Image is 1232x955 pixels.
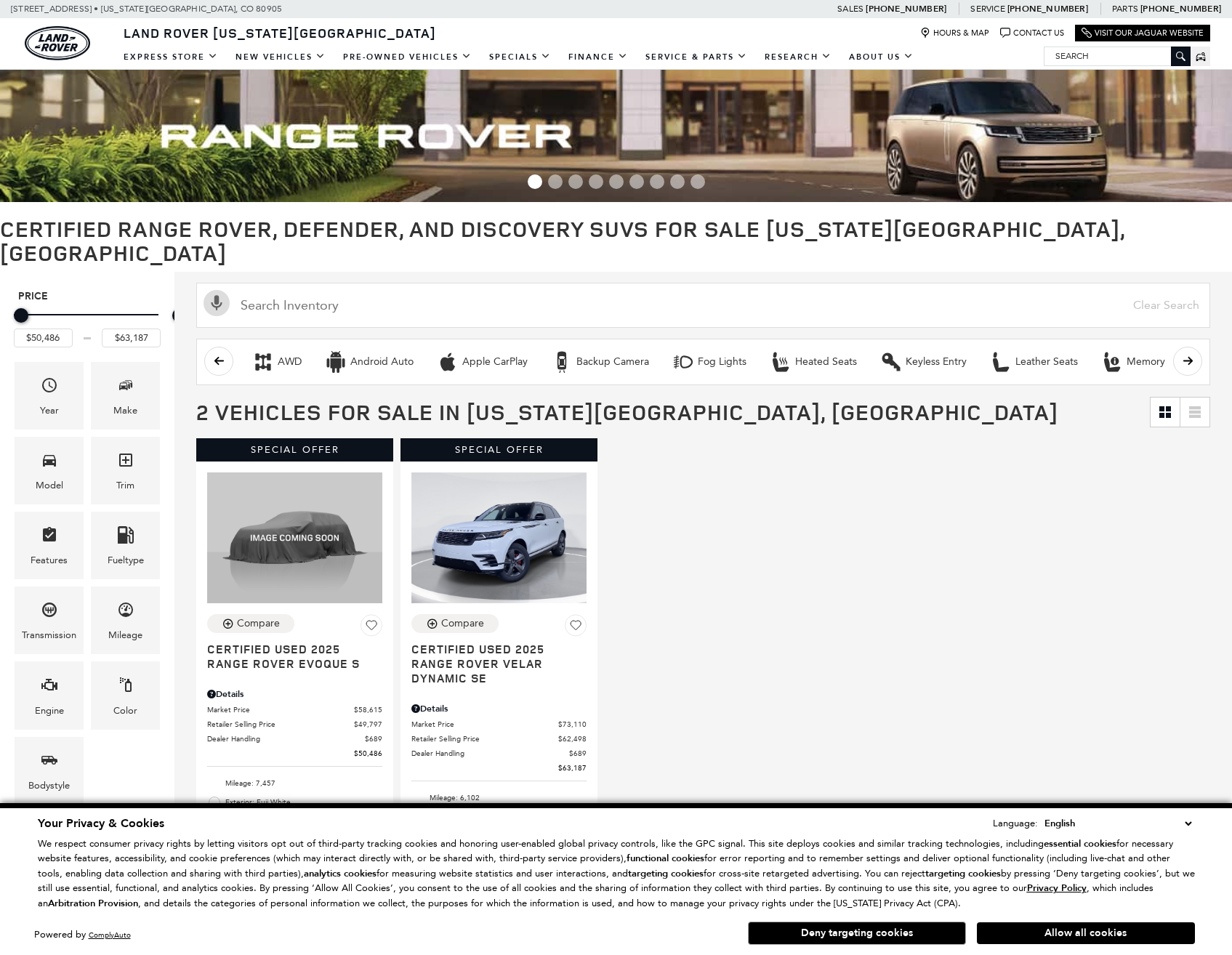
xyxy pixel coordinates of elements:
a: land-rover [25,26,90,60]
a: Dealer Handling $689 [207,733,382,744]
div: Color [113,703,137,719]
input: Maximum [102,329,161,347]
a: $63,187 [411,762,587,773]
div: YearYear [15,362,84,430]
strong: targeting cookies [925,867,1001,880]
div: Model [36,477,63,493]
div: ModelModel [15,437,84,504]
div: Android Auto [325,351,347,373]
div: Android Auto [350,355,414,368]
button: Backup CameraBackup Camera [543,347,657,377]
div: Apple CarPlay [437,351,459,373]
div: Features [31,552,68,568]
u: Privacy Policy [1027,882,1087,895]
button: AWDAWD [244,347,310,377]
span: Go to slide 5 [609,174,624,189]
a: Service & Parts [637,44,756,70]
a: Visit Our Jaguar Website [1082,28,1204,39]
span: $689 [365,733,382,744]
span: Engine [41,672,58,702]
span: Land Rover [US_STATE][GEOGRAPHIC_DATA] [124,24,436,41]
div: Pricing Details - Range Rover Velar Dynamic SE [411,702,587,715]
a: EXPRESS STORE [115,44,227,70]
button: Allow all cookies [977,922,1195,944]
div: EngineEngine [15,661,84,729]
div: ColorColor [91,661,160,729]
button: Compare Vehicle [207,614,294,633]
div: Keyless Entry [906,355,967,368]
span: Retailer Selling Price [207,719,354,730]
img: 2025 Land Rover Range Rover Velar Dynamic SE [411,472,587,603]
img: Land Rover [25,26,90,60]
a: Dealer Handling $689 [411,748,587,759]
strong: targeting cookies [628,867,704,880]
span: Retailer Selling Price [411,733,558,744]
div: Make [113,403,137,419]
span: Go to slide 4 [589,174,603,189]
span: Dealer Handling [207,733,365,744]
a: Retailer Selling Price $62,498 [411,733,587,744]
button: Compare Vehicle [411,614,499,633]
div: Backup Camera [551,351,573,373]
div: Trim [116,477,134,493]
div: Keyless Entry [880,351,902,373]
nav: Main Navigation [115,44,922,70]
span: Year [41,373,58,403]
span: $58,615 [354,704,382,715]
select: Language Select [1041,815,1195,831]
a: ComplyAuto [89,930,131,940]
a: Certified Used 2025Range Rover Velar Dynamic SE [411,642,587,685]
span: Certified Used 2025 [411,642,576,656]
div: Mileage [108,627,142,643]
a: New Vehicles [227,44,334,70]
a: Certified Used 2025Range Rover Evoque S [207,642,382,671]
div: Fog Lights [672,351,694,373]
button: Memory SeatsMemory Seats [1093,347,1201,377]
div: TransmissionTransmission [15,587,84,654]
div: Compare [441,617,484,630]
div: Heated Seats [770,351,792,373]
span: Your Privacy & Cookies [38,815,164,831]
a: $50,486 [207,748,382,759]
div: FeaturesFeatures [15,512,84,579]
div: Leather Seats [1015,355,1078,368]
span: Sales [837,4,863,14]
span: Trim [117,448,134,477]
a: Privacy Policy [1027,882,1087,893]
div: Leather Seats [990,351,1012,373]
div: MakeMake [91,362,160,430]
span: Mileage [117,597,134,627]
span: Features [41,523,58,552]
strong: Arbitration Provision [48,897,138,910]
div: Fog Lights [698,355,746,368]
span: Market Price [411,719,558,730]
span: Color [117,672,134,702]
span: Fueltype [117,523,134,552]
div: Year [40,403,59,419]
h5: Price [18,290,156,303]
span: Go to slide 1 [528,174,542,189]
button: Android AutoAndroid Auto [317,347,422,377]
div: Memory Seats [1101,351,1123,373]
div: Powered by [34,930,131,940]
strong: essential cookies [1044,837,1116,850]
span: Range Rover Evoque S [207,656,371,671]
span: 2 Vehicles for Sale in [US_STATE][GEOGRAPHIC_DATA], [GEOGRAPHIC_DATA] [196,397,1058,427]
div: AWD [252,351,274,373]
span: Model [41,448,58,477]
div: Memory Seats [1127,355,1193,368]
span: Dealer Handling [411,748,569,759]
button: Save Vehicle [361,614,382,642]
li: Mileage: 7,457 [207,774,382,793]
span: Go to slide 3 [568,174,583,189]
span: Make [117,373,134,403]
div: Language: [993,818,1038,828]
div: Minimum Price [14,308,28,323]
a: Retailer Selling Price $49,797 [207,719,382,730]
span: $689 [569,748,587,759]
a: Land Rover [US_STATE][GEOGRAPHIC_DATA] [115,24,445,41]
strong: analytics cookies [304,867,377,880]
div: Special Offer [196,438,393,462]
span: Market Price [207,704,354,715]
span: Go to slide 9 [691,174,705,189]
